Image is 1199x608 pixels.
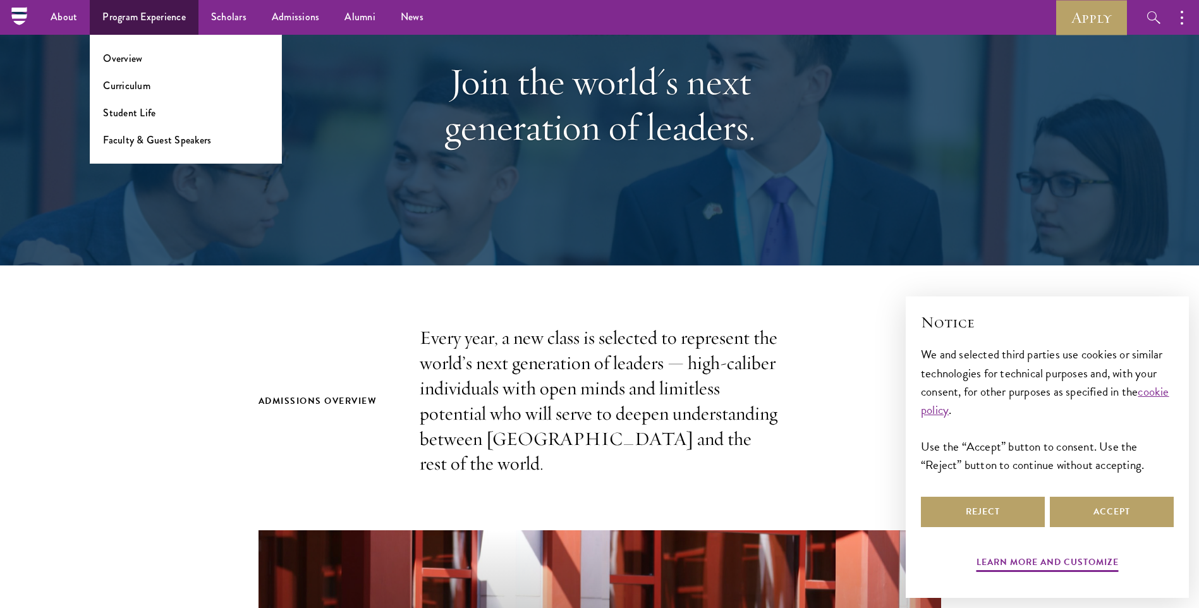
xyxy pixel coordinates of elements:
[921,345,1174,473] div: We and selected third parties use cookies or similar technologies for technical purposes and, wit...
[921,312,1174,333] h2: Notice
[103,106,155,120] a: Student Life
[382,59,818,150] h1: Join the world's next generation of leaders.
[103,51,142,66] a: Overview
[103,133,211,147] a: Faculty & Guest Speakers
[103,78,150,93] a: Curriculum
[977,554,1119,574] button: Learn more and customize
[921,382,1169,419] a: cookie policy
[921,497,1045,527] button: Reject
[420,325,780,477] p: Every year, a new class is selected to represent the world’s next generation of leaders — high-ca...
[259,393,394,409] h2: Admissions Overview
[1050,497,1174,527] button: Accept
